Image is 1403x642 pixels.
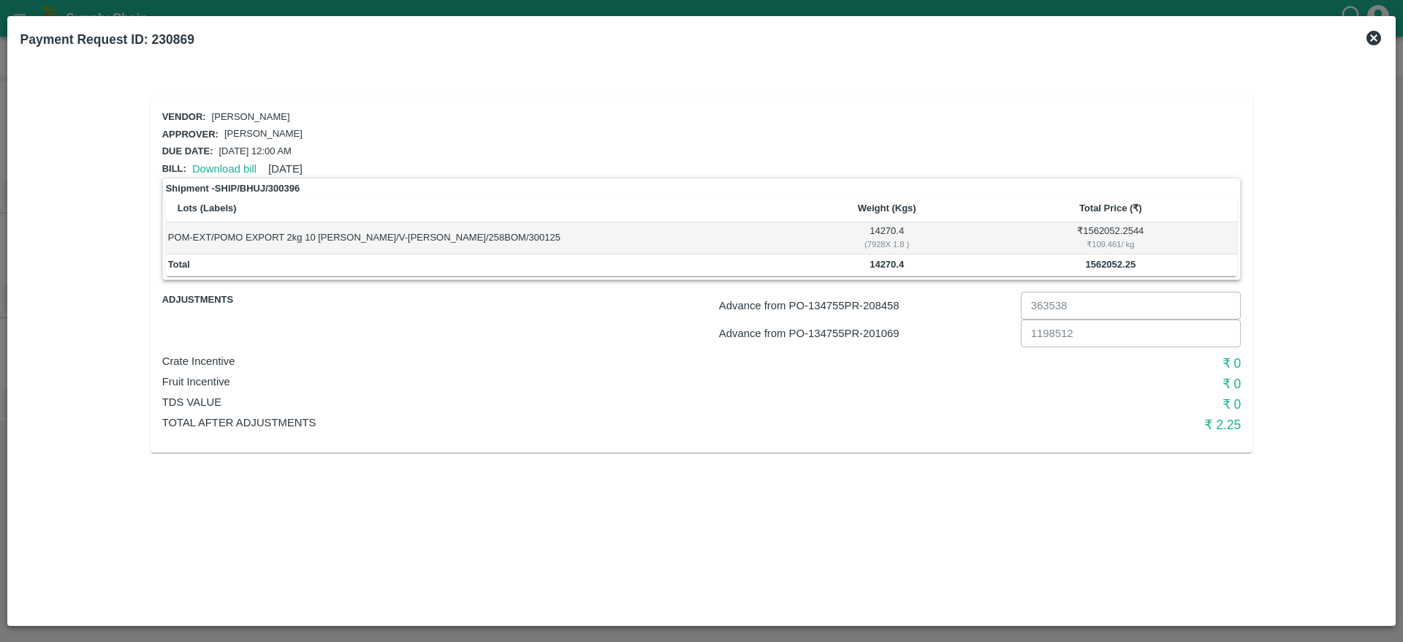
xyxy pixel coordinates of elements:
[719,325,1015,341] p: Advance from PO- 134755 PR- 201069
[881,394,1241,415] h6: ₹ 0
[162,146,213,156] span: Due date:
[192,163,256,175] a: Download bill
[166,222,790,254] td: POM-EXT/POMO EXPORT 2kg 10 [PERSON_NAME]/V-[PERSON_NAME]/258BOM/300125
[162,374,881,390] p: Fruit Incentive
[168,259,190,270] b: Total
[1021,320,1242,347] input: Advance
[162,394,881,410] p: TDS VALUE
[1021,292,1242,320] input: Advance
[218,145,291,159] p: [DATE] 12:00 AM
[986,238,1235,251] div: ₹ 109.461 / kg
[224,127,303,141] p: [PERSON_NAME]
[792,238,981,251] div: ( 7928 X 1.8 )
[162,292,342,309] span: Adjustments
[212,110,290,124] p: [PERSON_NAME]
[881,415,1241,435] h6: ₹ 2.25
[162,111,206,122] span: Vendor:
[881,374,1241,394] h6: ₹ 0
[1079,203,1142,214] b: Total Price (₹)
[268,163,303,175] span: [DATE]
[870,259,904,270] b: 14270.4
[881,353,1241,374] h6: ₹ 0
[1085,259,1136,270] b: 1562052.25
[178,203,237,214] b: Lots (Labels)
[790,222,984,254] td: 14270.4
[166,181,300,196] strong: Shipment - SHIP/BHUJ/300396
[20,32,194,47] b: Payment Request ID: 230869
[162,129,218,140] span: Approver:
[858,203,916,214] b: Weight (Kgs)
[162,415,881,431] p: Total After adjustments
[162,163,186,174] span: Bill:
[719,298,1015,314] p: Advance from PO- 134755 PR- 208458
[984,222,1237,254] td: ₹ 1562052.2544
[162,353,881,369] p: Crate Incentive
